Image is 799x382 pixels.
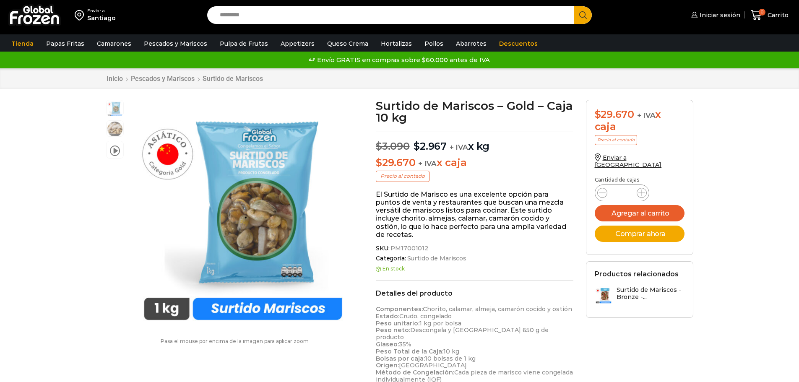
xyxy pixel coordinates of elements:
button: Search button [574,6,592,24]
span: + IVA [418,159,437,168]
img: surtido-gold [128,100,358,330]
a: Hortalizas [377,36,416,52]
div: x caja [595,109,684,133]
p: Precio al contado [595,135,637,145]
bdi: 29.670 [595,108,634,120]
span: $ [414,140,420,152]
strong: Método de Congelación: [376,369,454,376]
input: Product quantity [614,187,630,199]
h1: Surtido de Mariscos – Gold – Caja 10 kg [376,100,573,123]
span: 0 [759,9,765,16]
span: + IVA [450,143,468,151]
button: Agregar al carrito [595,205,684,221]
div: 1 / 3 [128,100,358,330]
span: $ [376,156,382,169]
strong: Estado: [376,312,399,320]
span: Carrito [765,11,789,19]
h3: Surtido de Mariscos - Bronze -... [617,286,684,301]
strong: Glaseo: [376,340,399,348]
a: 0 Carrito [749,5,791,25]
a: Appetizers [276,36,319,52]
bdi: 2.967 [414,140,447,152]
a: Pescados y Mariscos [130,75,195,83]
bdi: 29.670 [376,156,415,169]
a: Surtido de Mariscos [202,75,263,83]
a: Descuentos [495,36,542,52]
a: Tienda [7,36,38,52]
h2: Productos relacionados [595,270,679,278]
a: Papas Fritas [42,36,88,52]
p: En stock [376,266,573,272]
div: Santiago [87,14,116,22]
span: PM17001012 [389,245,428,252]
p: Pasa el mouse por encima de la imagen para aplicar zoom [106,338,364,344]
span: $ [376,140,382,152]
h2: Detalles del producto [376,289,573,297]
p: x caja [376,157,573,169]
a: Abarrotes [452,36,491,52]
nav: Breadcrumb [106,75,263,83]
bdi: 3.090 [376,140,410,152]
button: Comprar ahora [595,226,684,242]
div: Enviar a [87,8,116,14]
span: SKU: [376,245,573,252]
p: Precio al contado [376,171,429,182]
a: Surtido de Mariscos [406,255,466,262]
strong: Peso Total de la Caja: [376,348,443,355]
a: Pulpa de Frutas [216,36,272,52]
strong: Peso unitario: [376,320,419,327]
strong: Componentes: [376,305,423,313]
span: Iniciar sesión [697,11,740,19]
a: Inicio [106,75,123,83]
strong: Peso neto: [376,326,410,334]
span: Categoría: [376,255,573,262]
span: surtido-gold [107,100,123,117]
strong: Bolsas por caja: [376,355,425,362]
a: Pollos [420,36,448,52]
a: Pescados y Mariscos [140,36,211,52]
span: + IVA [637,111,656,120]
a: Iniciar sesión [689,7,740,23]
a: Camarones [93,36,135,52]
p: Cantidad de cajas [595,177,684,183]
a: Queso Crema [323,36,372,52]
p: x kg [376,132,573,153]
a: Enviar a [GEOGRAPHIC_DATA] [595,154,662,169]
img: address-field-icon.svg [75,8,87,22]
span: $ [595,108,601,120]
a: Surtido de Mariscos - Bronze -... [595,286,684,304]
p: El Surtido de Marisco es una excelente opción para puntos de venta y restaurantes que buscan una ... [376,190,573,239]
strong: Origen: [376,361,399,369]
span: surtido de marisco gold [107,121,123,138]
